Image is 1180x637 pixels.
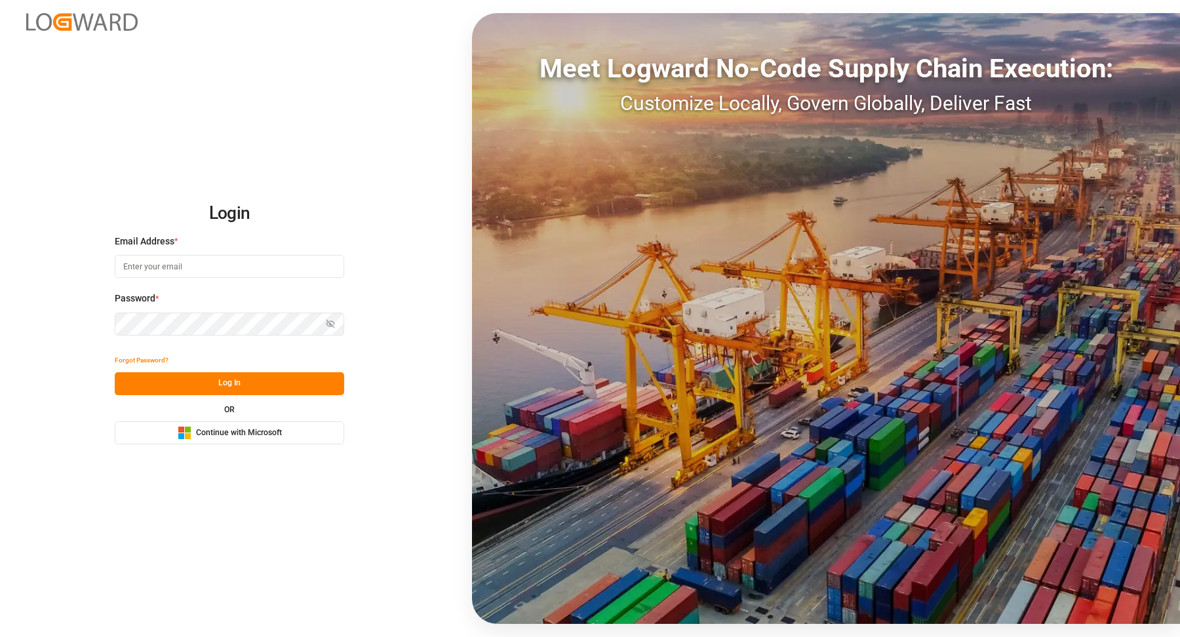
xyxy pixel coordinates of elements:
[472,88,1180,118] div: Customize Locally, Govern Globally, Deliver Fast
[115,193,344,235] h2: Login
[115,255,344,278] input: Enter your email
[115,421,344,444] button: Continue with Microsoft
[26,13,138,31] img: Logward_new_orange.png
[224,406,235,414] small: OR
[115,292,155,305] span: Password
[115,235,174,248] span: Email Address
[472,49,1180,88] div: Meet Logward No-Code Supply Chain Execution:
[115,372,344,395] button: Log In
[115,349,168,372] button: Forgot Password?
[196,427,282,439] span: Continue with Microsoft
